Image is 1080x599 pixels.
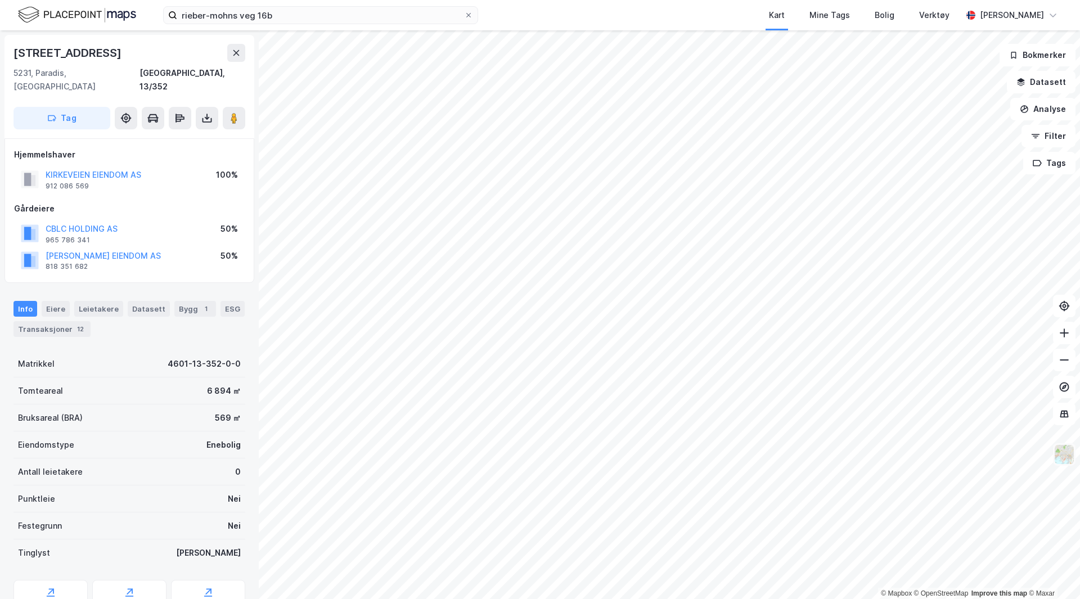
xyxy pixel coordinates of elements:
a: Mapbox [881,589,912,597]
div: Datasett [128,301,170,317]
div: Transaksjoner [13,321,91,337]
button: Bokmerker [1000,44,1075,66]
input: Søk på adresse, matrikkel, gårdeiere, leietakere eller personer [177,7,464,24]
button: Datasett [1007,71,1075,93]
div: [GEOGRAPHIC_DATA], 13/352 [139,66,245,93]
div: Nei [228,519,241,533]
div: Tomteareal [18,384,63,398]
div: Kart [769,8,785,22]
div: [PERSON_NAME] [980,8,1044,22]
div: 818 351 682 [46,262,88,271]
iframe: Chat Widget [1024,545,1080,599]
div: 50% [220,222,238,236]
div: Eiere [42,301,70,317]
div: Tinglyst [18,546,50,560]
div: 569 ㎡ [215,411,241,425]
button: Tag [13,107,110,129]
div: ESG [220,301,245,317]
a: Improve this map [971,589,1027,597]
div: 965 786 341 [46,236,90,245]
div: 912 086 569 [46,182,89,191]
div: 12 [75,323,86,335]
div: Bruksareal (BRA) [18,411,83,425]
div: 50% [220,249,238,263]
div: [STREET_ADDRESS] [13,44,124,62]
div: Leietakere [74,301,123,317]
div: Punktleie [18,492,55,506]
div: Bolig [875,8,894,22]
div: Antall leietakere [18,465,83,479]
div: 5231, Paradis, [GEOGRAPHIC_DATA] [13,66,139,93]
div: 4601-13-352-0-0 [168,357,241,371]
div: Enebolig [206,438,241,452]
div: 100% [216,168,238,182]
div: Nei [228,492,241,506]
div: Info [13,301,37,317]
div: Eiendomstype [18,438,74,452]
img: Z [1054,444,1075,465]
img: logo.f888ab2527a4732fd821a326f86c7f29.svg [18,5,136,25]
div: [PERSON_NAME] [176,546,241,560]
a: OpenStreetMap [914,589,969,597]
div: Bygg [174,301,216,317]
div: Mine Tags [809,8,850,22]
div: Verktøy [919,8,949,22]
button: Filter [1021,125,1075,147]
div: 6 894 ㎡ [207,384,241,398]
div: Matrikkel [18,357,55,371]
button: Analyse [1010,98,1075,120]
div: Hjemmelshaver [14,148,245,161]
div: 0 [235,465,241,479]
button: Tags [1023,152,1075,174]
div: Festegrunn [18,519,62,533]
div: 1 [200,303,211,314]
div: Gårdeiere [14,202,245,215]
div: Kontrollprogram for chat [1024,545,1080,599]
